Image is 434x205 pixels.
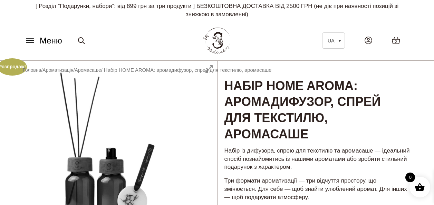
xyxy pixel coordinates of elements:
a: UA [322,32,345,49]
span: Меню [40,35,62,47]
nav: Breadcrumb [23,66,272,74]
a: Головна [23,67,41,73]
span: UA [328,38,334,43]
a: 0 [385,30,407,51]
p: Набір із дифузора, спрею для текстилю та аромасаше — ідеальний спосіб познайомитись із нашими аро... [224,147,410,171]
a: Ароматизація [42,67,73,73]
p: Три формати ароматизації — три відчуття простору, що змінюється. Для себе — щоб знайти улюблений ... [224,177,410,201]
span: 0 [395,39,397,45]
h1: Набір HOME AROMA: аромадифузор, спрей для текстилю, аромасаше [218,61,417,143]
img: BY SADOVSKIY [203,28,231,53]
span: 0 [405,173,415,182]
a: Аромасаше [75,67,101,73]
button: Меню [22,34,64,47]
